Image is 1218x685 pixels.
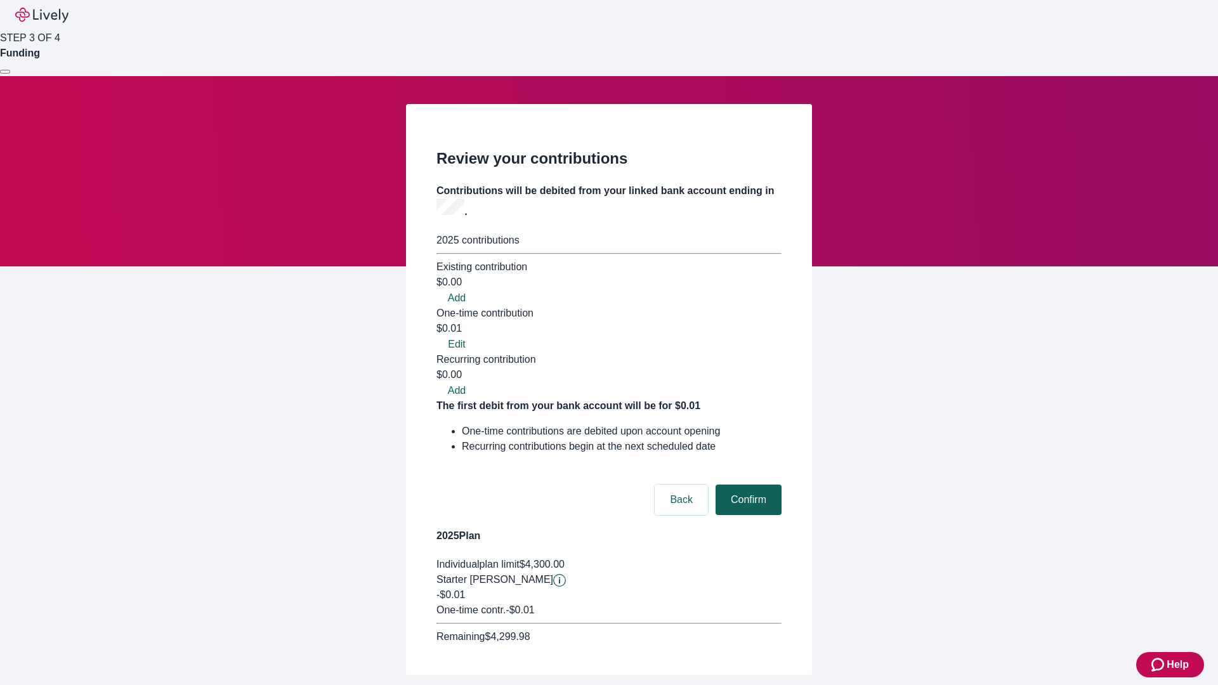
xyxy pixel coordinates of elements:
span: $4,300.00 [520,559,565,570]
div: Recurring contribution [436,352,782,367]
div: $0.01 [436,321,782,336]
img: Lively [15,8,69,23]
li: Recurring contributions begin at the next scheduled date [462,439,782,454]
h2: Review your contributions [436,147,782,170]
span: Individual plan limit [436,559,520,570]
h4: Contributions will be debited from your linked bank account ending in . [436,183,782,219]
svg: Zendesk support icon [1151,657,1167,672]
span: Remaining [436,631,485,642]
span: $4,299.98 [485,631,530,642]
span: One-time contr. [436,604,506,615]
button: Zendesk support iconHelp [1136,652,1204,677]
svg: Starter penny details [553,574,566,587]
button: Confirm [716,485,782,515]
button: Back [655,485,708,515]
div: Existing contribution [436,259,782,275]
button: Add [436,290,477,306]
h4: 2025 Plan [436,528,782,544]
span: Help [1167,657,1189,672]
strong: The first debit from your bank account will be for $0.01 [436,400,700,411]
div: $0.00 [436,367,782,382]
button: Add [436,383,477,398]
div: One-time contribution [436,306,782,321]
span: -$0.01 [436,589,465,600]
span: - $0.01 [506,604,534,615]
span: Starter [PERSON_NAME] [436,574,553,585]
div: $0.00 [436,275,782,290]
button: Lively will contribute $0.01 to establish your account [553,574,566,587]
li: One-time contributions are debited upon account opening [462,424,782,439]
div: 2025 contributions [436,233,782,248]
button: Edit [436,337,477,352]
